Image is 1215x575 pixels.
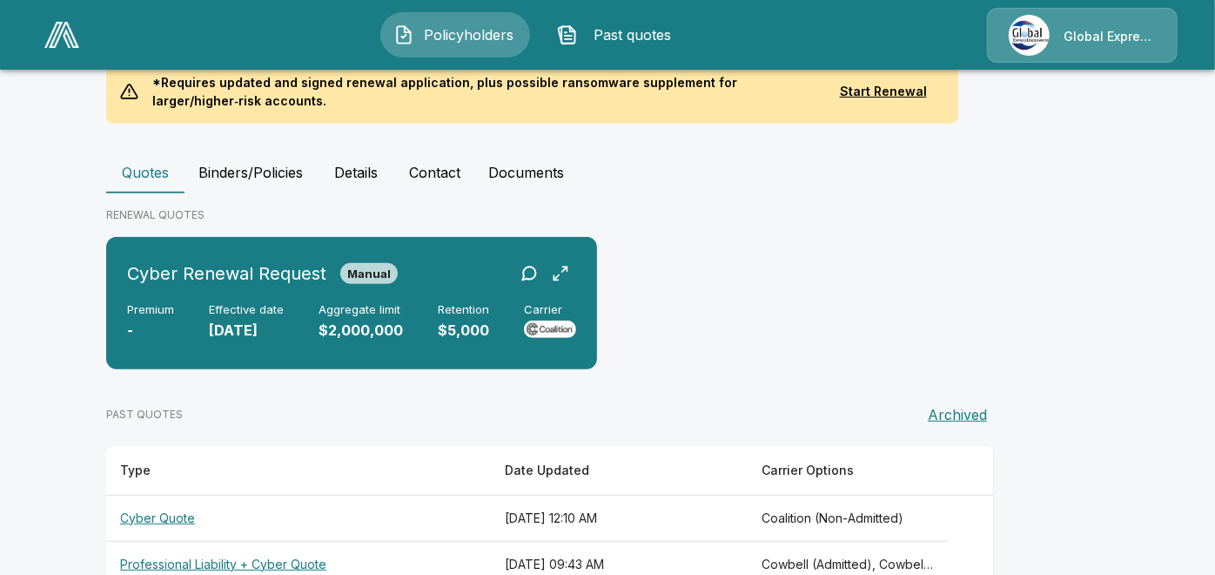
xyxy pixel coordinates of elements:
[585,24,681,45] span: Past quotes
[438,303,489,317] h6: Retention
[491,495,748,541] th: [DATE] 12:10 AM
[474,152,578,193] button: Documents
[106,152,185,193] button: Quotes
[185,152,317,193] button: Binders/Policies
[1064,28,1156,45] p: Global Express Underwriters
[438,321,489,341] p: $5,000
[106,446,491,496] th: Type
[1009,15,1050,56] img: Agency Icon
[380,12,530,57] button: Policyholders IconPolicyholders
[524,303,576,317] h6: Carrier
[421,24,517,45] span: Policyholders
[209,321,284,341] p: [DATE]
[748,495,948,541] th: Coalition (Non-Admitted)
[317,152,395,193] button: Details
[987,8,1178,63] a: Agency IconGlobal Express Underwriters
[921,397,994,432] button: Archived
[127,260,326,287] h6: Cyber Renewal Request
[524,321,576,338] img: Carrier
[44,22,79,48] img: AA Logo
[106,207,1109,223] p: RENEWAL QUOTES
[491,446,748,496] th: Date Updated
[395,152,474,193] button: Contact
[748,446,948,496] th: Carrier Options
[557,24,578,45] img: Past quotes Icon
[209,303,284,317] h6: Effective date
[1128,491,1215,575] iframe: Chat Widget
[544,12,694,57] button: Past quotes IconPast quotes
[393,24,414,45] img: Policyholders Icon
[319,321,403,341] p: $2,000,000
[127,321,174,341] p: -
[138,59,822,124] p: *Requires updated and signed renewal application, plus possible ransomware supplement for larger/...
[106,407,183,423] p: PAST QUOTES
[106,152,1109,193] div: policyholder tabs
[127,303,174,317] h6: Premium
[340,267,398,281] span: Manual
[319,303,403,317] h6: Aggregate limit
[106,495,491,541] th: Cyber Quote
[822,76,944,108] button: Start Renewal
